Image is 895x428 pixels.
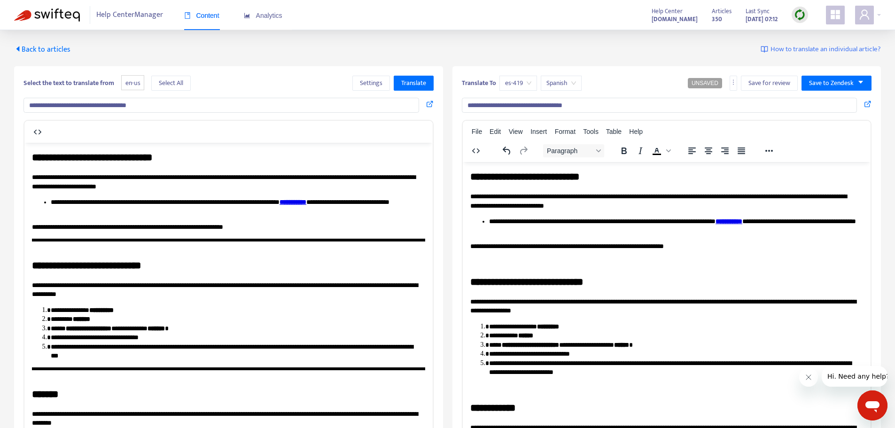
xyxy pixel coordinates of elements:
[184,12,219,19] span: Content
[499,144,515,157] button: Undo
[652,6,683,16] span: Help Center
[684,144,700,157] button: Align left
[543,144,604,157] button: Block Paragraph
[401,78,426,88] span: Translate
[629,128,643,135] span: Help
[700,144,716,157] button: Align center
[859,9,870,20] span: user
[770,44,881,55] span: How to translate an individual article?
[746,14,778,24] strong: [DATE] 07:12
[712,14,722,24] strong: 350
[244,12,250,19] span: area-chart
[14,45,22,53] span: caret-left
[746,6,770,16] span: Last Sync
[14,8,80,22] img: Swifteq
[802,76,872,91] button: Save to Zendeskcaret-down
[6,7,68,14] span: Hi. Need any help?
[509,128,523,135] span: View
[490,128,501,135] span: Edit
[649,144,672,157] div: Text color Black
[632,144,648,157] button: Italic
[830,9,841,20] span: appstore
[606,128,622,135] span: Table
[857,390,887,420] iframe: Button to launch messaging window
[761,144,777,157] button: Reveal or hide additional toolbar items
[583,128,599,135] span: Tools
[761,46,768,53] img: image-link
[515,144,531,157] button: Redo
[652,14,698,24] a: [DOMAIN_NAME]
[712,6,732,16] span: Articles
[462,78,496,88] b: Translate To
[799,368,818,387] iframe: Close message
[96,6,163,24] span: Help Center Manager
[244,12,282,19] span: Analytics
[14,43,70,56] span: Back to articles
[730,76,737,91] button: more
[121,75,144,91] span: en-us
[748,78,790,88] span: Save for review
[472,128,483,135] span: File
[692,80,718,86] span: UNSAVED
[184,12,191,19] span: book
[809,78,854,88] span: Save to Zendesk
[505,76,531,90] span: es-419
[352,76,390,91] button: Settings
[761,44,881,55] a: How to translate an individual article?
[360,78,382,88] span: Settings
[394,76,434,91] button: Translate
[23,78,114,88] b: Select the text to translate from
[730,79,737,86] span: more
[547,147,593,155] span: Paragraph
[822,366,887,387] iframe: Message from company
[794,9,806,21] img: sync.dc5367851b00ba804db3.png
[159,78,183,88] span: Select All
[151,76,191,91] button: Select All
[733,144,749,157] button: Justify
[616,144,632,157] button: Bold
[741,76,798,91] button: Save for review
[530,128,547,135] span: Insert
[717,144,733,157] button: Align right
[546,76,576,90] span: Spanish
[857,79,864,86] span: caret-down
[555,128,576,135] span: Format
